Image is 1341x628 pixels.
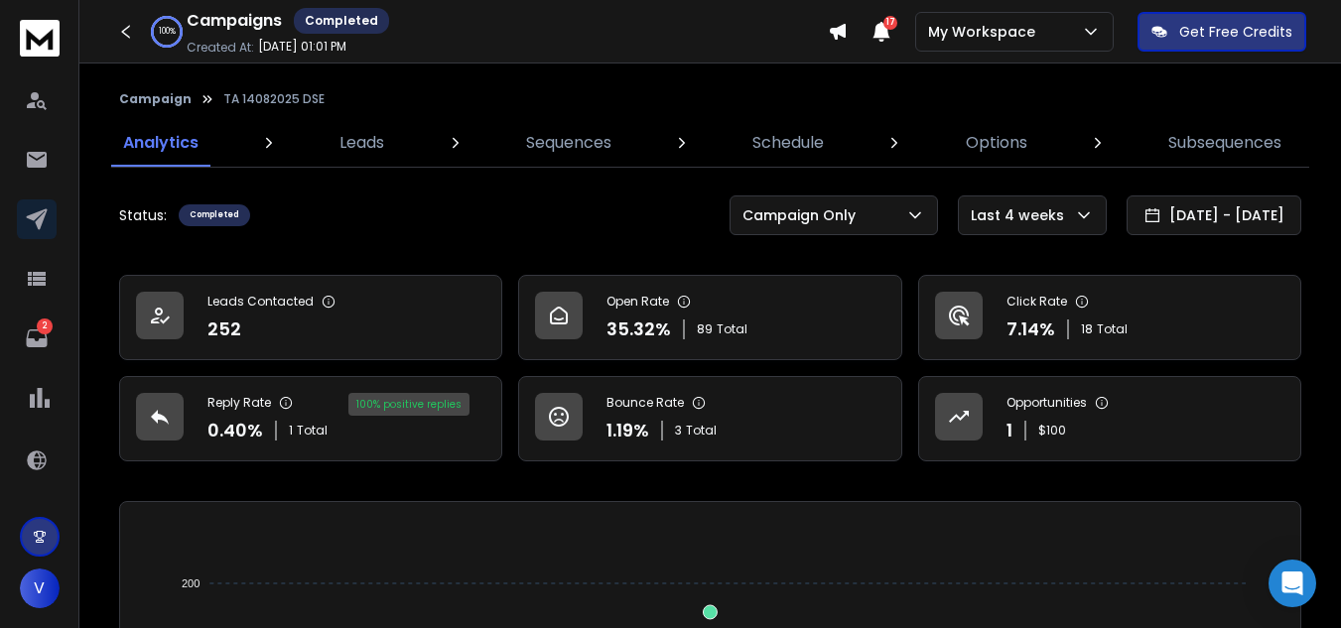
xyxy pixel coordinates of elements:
p: Sequences [526,131,611,155]
span: 1 [289,423,293,439]
p: Last 4 weeks [971,205,1072,225]
span: 89 [697,321,713,337]
p: $ 100 [1038,423,1066,439]
a: Click Rate7.14%18Total [918,275,1301,360]
p: 7.14 % [1006,315,1055,343]
p: TA 14082025 DSE [223,91,325,107]
p: 1.19 % [606,417,649,444]
p: 2 [37,318,53,334]
a: Schedule [740,119,836,167]
p: Options [966,131,1027,155]
p: 252 [207,315,241,343]
div: Completed [179,204,250,226]
span: Total [717,321,747,337]
p: Reply Rate [207,395,271,411]
button: Get Free Credits [1138,12,1306,52]
p: Get Free Credits [1179,22,1292,42]
a: Leads Contacted252 [119,275,502,360]
span: 3 [675,423,682,439]
p: Subsequences [1168,131,1281,155]
span: Total [686,423,717,439]
img: logo [20,20,60,57]
p: 1 [1006,417,1012,444]
p: Analytics [123,131,199,155]
button: [DATE] - [DATE] [1127,195,1301,235]
div: Open Intercom Messenger [1269,560,1316,607]
p: Click Rate [1006,294,1067,310]
p: Leads [339,131,384,155]
p: 0.40 % [207,417,263,444]
a: Opportunities1$100 [918,376,1301,461]
div: 100 % positive replies [348,393,469,416]
p: Status: [119,205,167,225]
a: Sequences [514,119,623,167]
a: Subsequences [1156,119,1293,167]
p: 100 % [159,26,176,38]
a: Bounce Rate1.19%3Total [518,376,901,461]
p: [DATE] 01:01 PM [258,39,346,55]
tspan: 200 [182,577,200,589]
button: V [20,568,60,608]
p: Leads Contacted [207,294,314,310]
p: My Workspace [928,22,1043,42]
span: Total [1097,321,1128,337]
p: 35.32 % [606,315,671,343]
a: 2 [17,318,57,358]
span: 18 [1081,321,1093,337]
a: Options [954,119,1039,167]
a: Leads [328,119,396,167]
button: Campaign [119,91,192,107]
p: Schedule [752,131,824,155]
h1: Campaigns [187,9,282,33]
div: Completed [294,8,389,34]
p: Opportunities [1006,395,1087,411]
span: 17 [883,16,897,30]
a: Open Rate35.32%89Total [518,275,901,360]
p: Campaign Only [742,205,864,225]
p: Created At: [187,40,254,56]
p: Open Rate [606,294,669,310]
a: Reply Rate0.40%1Total100% positive replies [119,376,502,461]
p: Bounce Rate [606,395,684,411]
span: Total [297,423,328,439]
a: Analytics [111,119,210,167]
